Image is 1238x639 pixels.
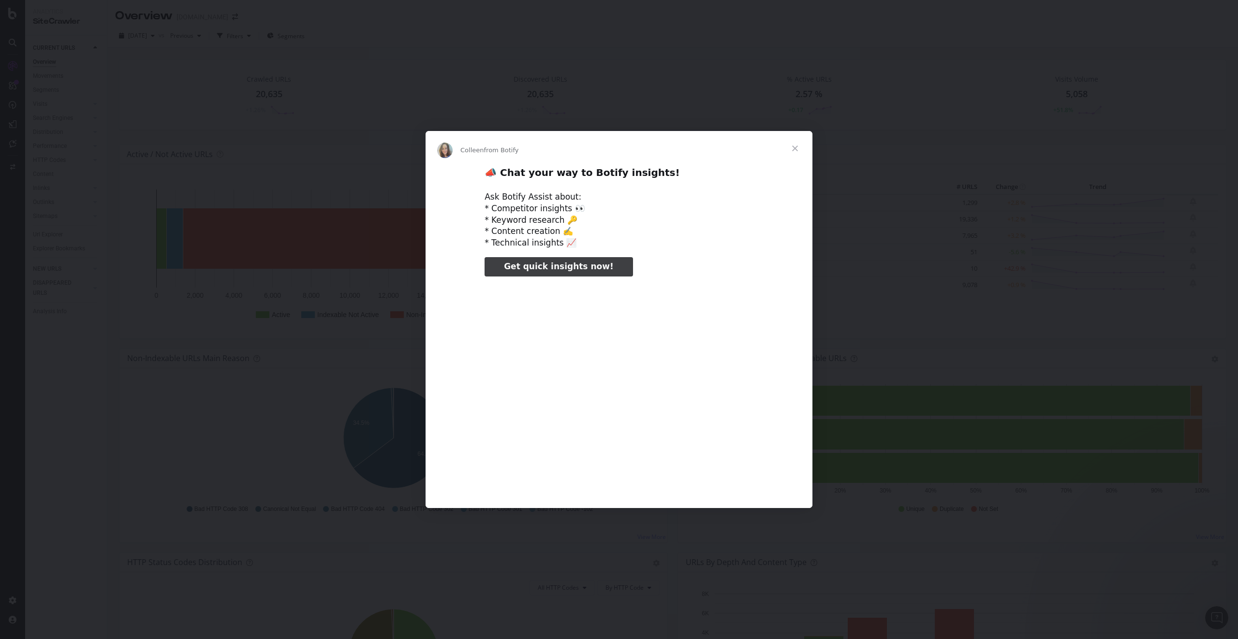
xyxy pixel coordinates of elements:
[484,146,519,154] span: from Botify
[504,261,613,271] span: Get quick insights now!
[778,131,812,166] span: Close
[460,146,484,154] span: Colleen
[485,166,753,184] h2: 📣 Chat your way to Botify insights!
[485,257,633,276] a: Get quick insights now!
[485,191,753,249] div: Ask Botify Assist about: * Competitor insights 👀 * Keyword research 🔑 * Content creation ✍️ * Tec...
[437,143,453,158] img: Profile image for Colleen
[417,285,821,486] video: Play video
